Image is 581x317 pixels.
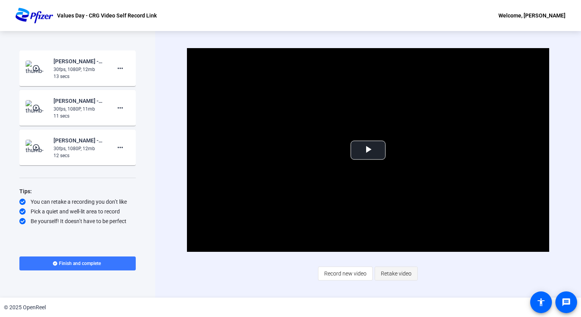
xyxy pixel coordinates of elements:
[19,217,136,225] div: Be yourself! It doesn’t have to be perfect
[54,96,105,106] div: [PERSON_NAME] -Values Day - CRG Video Recordings-Values Day - CRG Video Self Record Link-17581278...
[54,113,105,120] div: 11 secs
[26,100,48,116] img: thumb-nail
[19,187,136,196] div: Tips:
[57,11,157,20] p: Values Day - CRG Video Self Record Link
[4,303,46,312] div: © 2025 OpenReel
[498,11,565,20] div: Welcome, [PERSON_NAME]
[187,48,549,252] div: Video Player
[351,140,386,159] button: Play Video
[116,103,125,113] mat-icon: more_horiz
[562,298,571,307] mat-icon: message
[381,266,412,281] span: Retake video
[19,198,136,206] div: You can retake a recording you don’t like
[116,143,125,152] mat-icon: more_horiz
[54,106,105,113] div: 30fps, 1080P, 11mb
[26,61,48,76] img: thumb-nail
[54,136,105,145] div: [PERSON_NAME] -Values Day - CRG Video Recordings-Values Day - CRG Video Self Record Link-17581276...
[116,64,125,73] mat-icon: more_horiz
[54,145,105,152] div: 30fps, 1080P, 12mb
[54,57,105,66] div: [PERSON_NAME] -Values Day - CRG Video Recordings-Values Day - CRG Video Self Record Link-17581279...
[54,73,105,80] div: 13 secs
[16,8,53,23] img: OpenReel logo
[324,266,367,281] span: Record new video
[54,66,105,73] div: 30fps, 1080P, 12mb
[32,104,41,112] mat-icon: play_circle_outline
[19,256,136,270] button: Finish and complete
[32,64,41,72] mat-icon: play_circle_outline
[536,298,546,307] mat-icon: accessibility
[54,152,105,159] div: 12 secs
[19,208,136,215] div: Pick a quiet and well-lit area to record
[375,267,418,281] button: Retake video
[318,267,373,281] button: Record new video
[32,144,41,151] mat-icon: play_circle_outline
[26,140,48,155] img: thumb-nail
[59,260,101,267] span: Finish and complete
